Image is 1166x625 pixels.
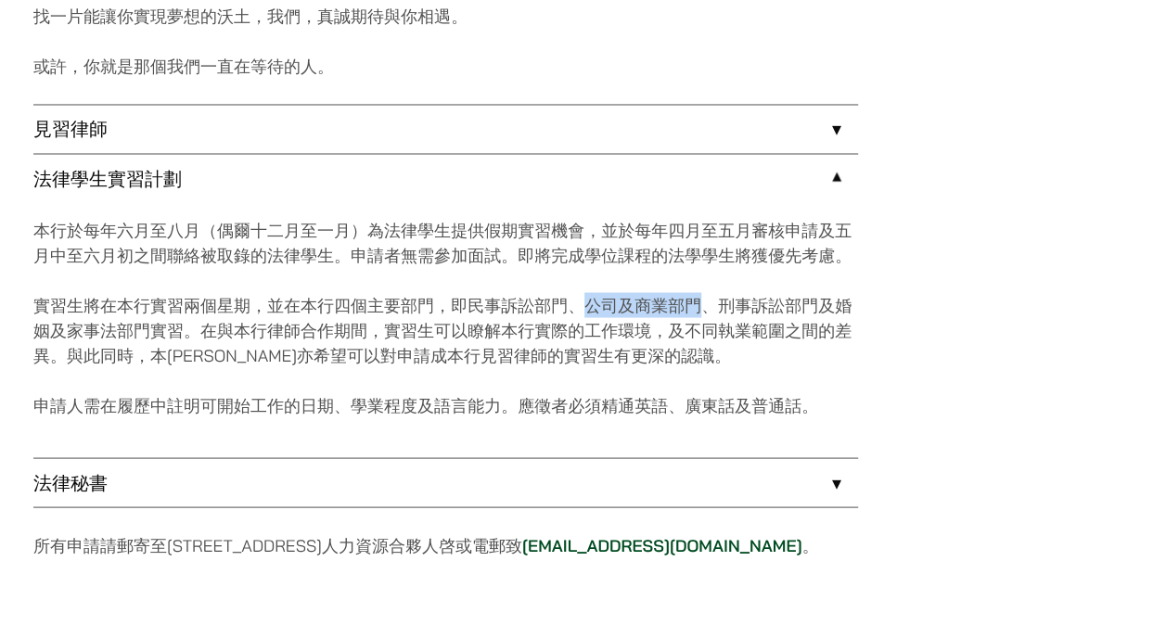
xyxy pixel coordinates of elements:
[33,202,858,457] div: 法律學生實習計劃
[33,458,858,506] a: 法律秘書
[33,105,858,153] a: 見習律師
[522,534,802,555] a: [EMAIL_ADDRESS][DOMAIN_NAME]
[33,54,858,79] p: 或許，你就是那個我們一直在等待的人。
[33,217,858,267] p: 本行於每年六月至八月（偶爾十二月至一月）為法律學生提供假期實習機會，並於每年四月至五月審核申請及五月中至六月初之間聯絡被取錄的法律學生。申請者無需參加面試。即將完成學位課程的法學學生將獲優先考慮。
[33,392,858,417] p: 申請人需在履歷中註明可開始工作的日期、學業程度及語言能力。應徵者必須精通英語、廣東話及普通話。
[33,532,858,557] p: 所有申請請郵寄至[STREET_ADDRESS]人力資源合夥人啓或電郵致 。
[33,154,858,202] a: 法律學生實習計劃
[33,292,858,367] p: 實習生將在本行實習兩個星期，並在本行四個主要部門，即民事訴訟部門、公司及商業部門、刑事訴訟部門及婚姻及家事法部門實習。在與本行律師合作期間，實習生可以瞭解本行實際的工作環境，及不同執業範圍之間的...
